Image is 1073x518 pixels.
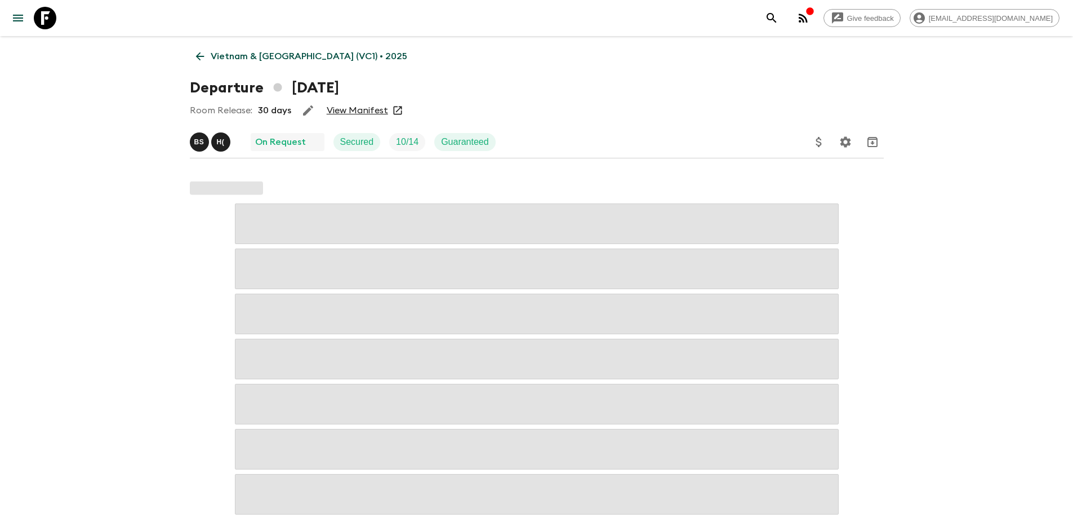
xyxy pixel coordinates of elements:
[333,133,381,151] div: Secured
[258,104,291,117] p: 30 days
[190,45,413,68] a: Vietnam & [GEOGRAPHIC_DATA] (VC1) • 2025
[861,131,884,153] button: Archive (Completed, Cancelled or Unsynced Departures only)
[834,131,857,153] button: Settings
[340,135,374,149] p: Secured
[190,77,339,99] h1: Departure [DATE]
[190,132,233,152] button: BSH(
[396,135,418,149] p: 10 / 14
[327,105,388,116] a: View Manifest
[211,50,407,63] p: Vietnam & [GEOGRAPHIC_DATA] (VC1) • 2025
[441,135,489,149] p: Guaranteed
[841,14,900,23] span: Give feedback
[760,7,783,29] button: search adventures
[910,9,1059,27] div: [EMAIL_ADDRESS][DOMAIN_NAME]
[389,133,425,151] div: Trip Fill
[194,138,204,147] p: B S
[255,135,306,149] p: On Request
[923,14,1059,23] span: [EMAIL_ADDRESS][DOMAIN_NAME]
[7,7,29,29] button: menu
[217,138,225,147] p: H (
[190,136,233,145] span: Bo Sowath, Hai (Le Mai) Nhat
[808,131,830,153] button: Update Price, Early Bird Discount and Costs
[823,9,901,27] a: Give feedback
[190,104,252,117] p: Room Release:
